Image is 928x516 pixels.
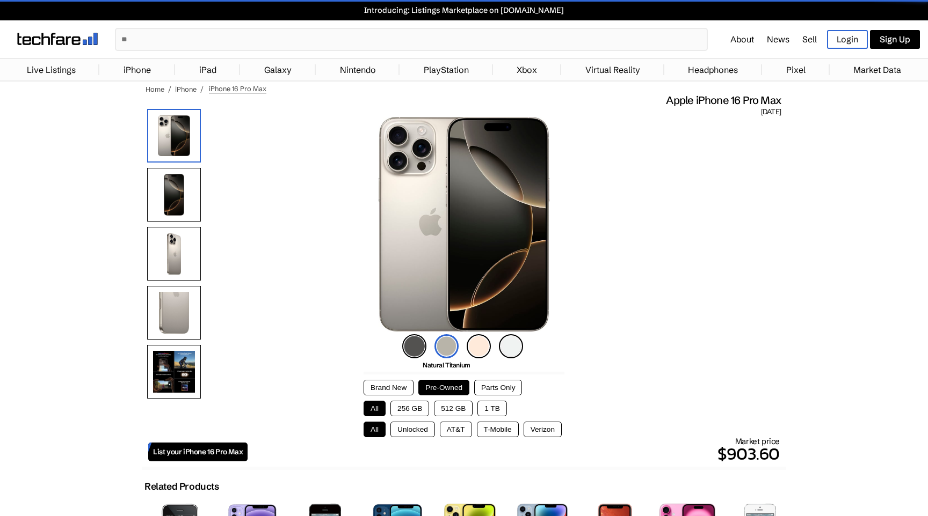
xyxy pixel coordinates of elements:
a: Virtual Reality [580,59,646,80]
button: Unlocked [390,422,435,437]
button: AT&T [440,422,472,437]
button: Brand New [364,380,414,395]
img: black-titanium-icon [402,334,426,358]
img: desert-titanium-icon [467,334,491,358]
a: List your iPhone 16 Pro Max [148,443,248,461]
a: PlayStation [418,59,474,80]
span: / [200,85,204,93]
span: iPhone 16 Pro Max [209,84,266,93]
button: All [364,422,386,437]
button: 512 GB [434,401,473,416]
a: Live Listings [21,59,81,80]
a: Login [827,30,868,49]
p: $903.60 [248,441,780,467]
button: T-Mobile [477,422,519,437]
div: Market price [248,436,780,467]
button: Verizon [524,422,562,437]
a: iPad [194,59,222,80]
a: Market Data [848,59,907,80]
a: About [730,34,754,45]
a: iPhone [175,85,197,93]
span: / [168,85,171,93]
a: Sell [802,34,817,45]
button: All [364,401,386,416]
img: Rear [147,227,201,281]
img: Features [147,345,201,399]
a: Nintendo [335,59,381,80]
a: News [767,34,789,45]
h2: Related Products [144,481,219,492]
a: Galaxy [259,59,297,80]
a: Introducing: Listings Marketplace on [DOMAIN_NAME] [5,5,923,15]
img: iPhone 16 Pro Max [147,109,201,163]
button: Parts Only [474,380,522,395]
span: Apple iPhone 16 Pro Max [666,93,781,107]
span: [DATE] [761,107,781,117]
a: iPhone [118,59,156,80]
span: Natural Titanium [423,361,470,369]
a: Pixel [781,59,811,80]
button: Pre-Owned [418,380,469,395]
img: Camera [147,286,201,340]
a: Home [146,85,164,93]
img: white-titanium-icon [499,334,523,358]
span: List your iPhone 16 Pro Max [153,447,243,456]
a: Xbox [511,59,542,80]
a: Sign Up [870,30,920,49]
a: Headphones [683,59,743,80]
img: Front [147,168,201,222]
img: techfare logo [17,33,98,45]
img: natural-titanium-icon [434,334,459,358]
button: 1 TB [477,401,506,416]
img: iPhone 16 Pro Max [379,117,549,331]
button: 256 GB [390,401,429,416]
